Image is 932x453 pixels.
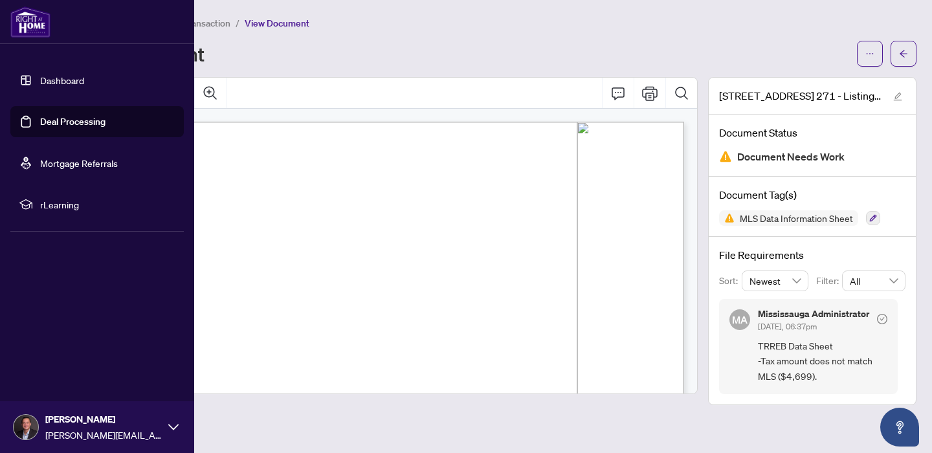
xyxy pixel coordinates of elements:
span: ellipsis [865,49,874,58]
span: arrow-left [899,49,908,58]
a: Dashboard [40,74,84,86]
h4: Document Tag(s) [719,187,905,203]
span: View Transaction [161,17,230,29]
button: Open asap [880,408,919,447]
a: Mortgage Referrals [40,157,118,169]
h4: File Requirements [719,247,905,263]
span: TRREB Data Sheet -Tax amount does not match MLS ($4,699). [758,338,887,384]
img: Status Icon [719,210,735,226]
img: Document Status [719,150,732,163]
span: [DATE], 06:37pm [758,322,817,331]
span: View Document [245,17,309,29]
span: MA [732,312,748,327]
span: edit [893,92,902,101]
span: All [850,271,898,291]
span: Newest [749,271,801,291]
h4: Document Status [719,125,905,140]
span: [PERSON_NAME][EMAIL_ADDRESS][DOMAIN_NAME] [45,428,162,442]
span: [PERSON_NAME] [45,412,162,426]
p: Sort: [719,274,742,288]
h5: Mississauga Administrator [758,309,869,318]
img: Profile Icon [14,415,38,439]
a: Deal Processing [40,116,105,127]
p: Filter: [816,274,842,288]
span: [STREET_ADDRESS] 271 - Listing Agreement - Seller Designated Representation Agreemen.pdf [719,88,881,104]
img: logo [10,6,50,38]
span: rLearning [40,197,175,212]
li: / [236,16,239,30]
span: Document Needs Work [737,148,845,166]
span: check-circle [877,314,887,324]
span: MLS Data Information Sheet [735,214,858,223]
